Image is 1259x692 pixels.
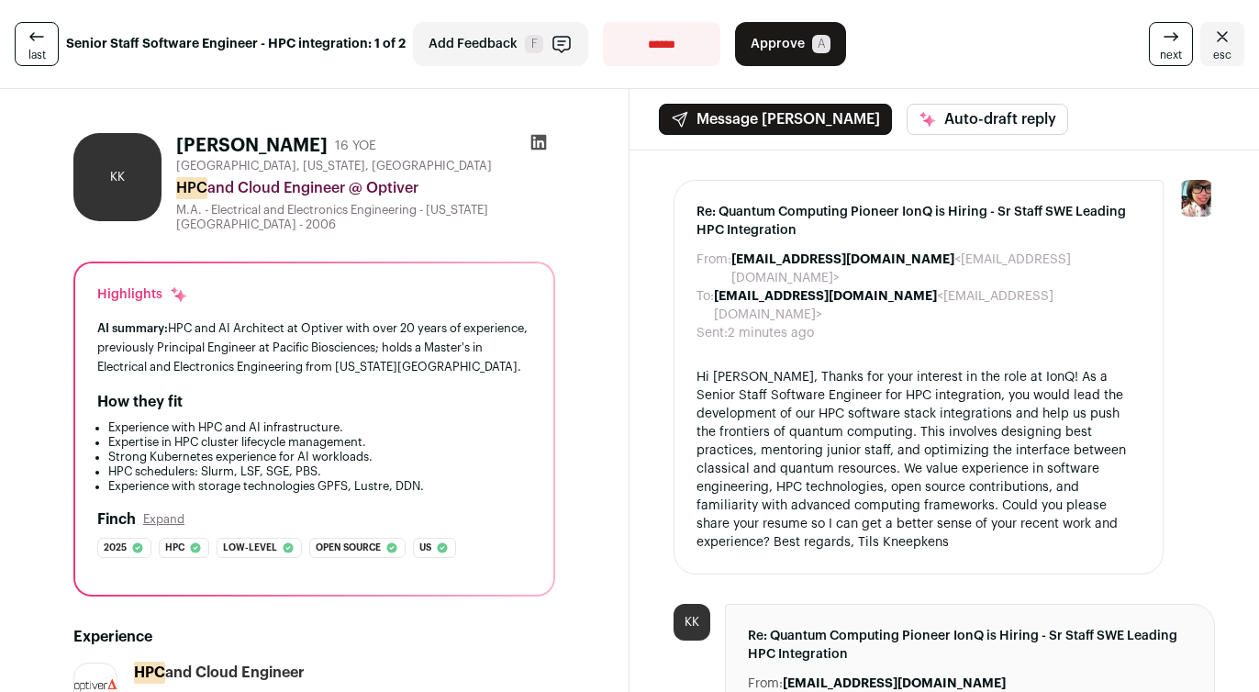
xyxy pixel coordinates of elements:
b: [EMAIL_ADDRESS][DOMAIN_NAME] [783,677,1006,690]
span: AI summary: [97,322,168,334]
strong: Senior Staff Software Engineer - HPC integration: 1 of 2 [66,35,406,53]
span: Us [419,539,431,557]
span: 2025 [104,539,127,557]
span: Re: Quantum Computing Pioneer IonQ is Hiring - Sr Staff SWE Leading HPC Integration [748,627,1192,664]
button: Auto-draft reply [907,104,1068,135]
span: next [1160,48,1182,62]
span: A [812,35,830,53]
img: 14759586-medium_jpg [1178,180,1215,217]
button: Expand [143,512,184,527]
a: last [15,22,59,66]
div: KK [73,133,162,221]
div: 16 YOE [335,137,376,155]
mark: HPC [176,177,207,199]
span: Open source [316,539,381,557]
li: Experience with storage technologies GPFS, Lustre, DDN. [108,479,531,494]
dt: To: [696,287,714,324]
button: Approve A [735,22,846,66]
span: Re: Quantum Computing Pioneer IonQ is Hiring - Sr Staff SWE Leading HPC Integration [696,203,1141,240]
li: HPC schedulers: Slurm, LSF, SGE, PBS. [108,464,531,479]
li: Expertise in HPC cluster lifecycle management. [108,435,531,450]
div: Highlights [97,285,188,304]
div: M.A. - Electrical and Electronics Engineering - [US_STATE][GEOGRAPHIC_DATA] - 2006 [176,203,555,232]
li: Experience with HPC and AI infrastructure. [108,420,531,435]
h2: Finch [97,508,136,530]
dd: 2 minutes ago [728,324,814,342]
a: next [1149,22,1193,66]
span: Add Feedback [429,35,518,53]
h2: Experience [73,626,555,648]
span: esc [1213,48,1231,62]
span: F [525,35,543,53]
dd: <[EMAIL_ADDRESS][DOMAIN_NAME]> [714,287,1141,324]
img: a77ffbe9a16ccb7c45f7725164b1c9daa2f3733a4a3fb574ead495cab9845ed6.png [74,679,117,690]
dd: <[EMAIL_ADDRESS][DOMAIN_NAME]> [731,251,1141,287]
span: Hpc [165,539,184,557]
mark: HPC [134,662,165,684]
h2: How they fit [97,391,183,413]
div: HPC and AI Architect at Optiver with over 20 years of experience, previously Principal Engineer a... [97,318,531,376]
dt: From: [696,251,731,287]
h1: [PERSON_NAME] [176,133,328,159]
span: Approve [751,35,805,53]
div: and Cloud Engineer [134,663,305,683]
div: Hi [PERSON_NAME], Thanks for your interest in the role at IonQ! As a Senior Staff Software Engine... [696,368,1141,552]
b: [EMAIL_ADDRESS][DOMAIN_NAME] [714,290,937,303]
dt: Sent: [696,324,728,342]
button: Message [PERSON_NAME] [659,104,892,135]
span: [GEOGRAPHIC_DATA], [US_STATE], [GEOGRAPHIC_DATA] [176,159,492,173]
b: [EMAIL_ADDRESS][DOMAIN_NAME] [731,253,954,266]
span: Low-level [223,539,277,557]
span: last [28,48,46,62]
a: Close [1200,22,1244,66]
div: KK [674,604,710,641]
button: Add Feedback F [413,22,588,66]
div: and Cloud Engineer @ Optiver [176,177,555,199]
li: Strong Kubernetes experience for AI workloads. [108,450,531,464]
